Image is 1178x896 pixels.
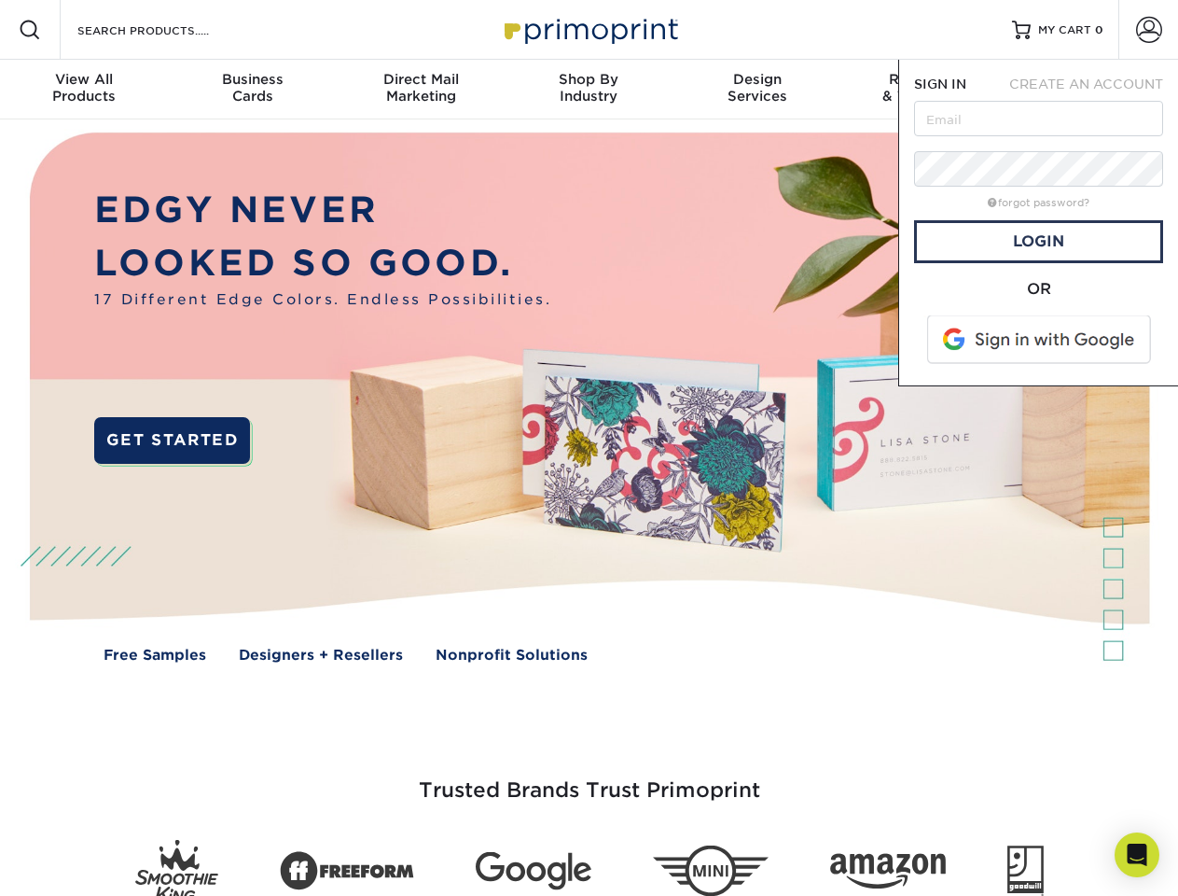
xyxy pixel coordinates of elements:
span: Business [168,71,336,88]
a: Nonprofit Solutions [436,645,588,666]
a: Direct MailMarketing [337,60,505,119]
div: OR [914,278,1163,301]
h3: Trusted Brands Trust Primoprint [44,734,1135,825]
img: Google [476,852,591,890]
span: Design [673,71,841,88]
span: Direct Mail [337,71,505,88]
span: 0 [1095,23,1103,36]
div: & Templates [841,71,1009,105]
div: Cards [168,71,336,105]
div: Marketing [337,71,505,105]
span: SIGN IN [914,77,966,91]
span: MY CART [1038,22,1091,38]
a: DesignServices [673,60,841,119]
a: Free Samples [104,645,206,666]
img: Amazon [830,854,946,889]
img: Primoprint [496,9,683,49]
span: 17 Different Edge Colors. Endless Possibilities. [94,289,551,311]
a: BusinessCards [168,60,336,119]
a: forgot password? [988,197,1089,209]
div: Services [673,71,841,105]
span: Shop By [505,71,672,88]
span: CREATE AN ACCOUNT [1009,77,1163,91]
iframe: Google Customer Reviews [5,839,159,889]
span: Resources [841,71,1009,88]
p: LOOKED SO GOOD. [94,237,551,290]
a: Login [914,220,1163,263]
input: Email [914,101,1163,136]
a: GET STARTED [94,417,250,464]
a: Resources& Templates [841,60,1009,119]
div: Open Intercom Messenger [1115,833,1159,877]
input: SEARCH PRODUCTS..... [76,19,257,41]
a: Designers + Resellers [239,645,403,666]
p: EDGY NEVER [94,184,551,237]
div: Industry [505,71,672,105]
a: Shop ByIndustry [505,60,672,119]
img: Goodwill [1007,846,1044,896]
